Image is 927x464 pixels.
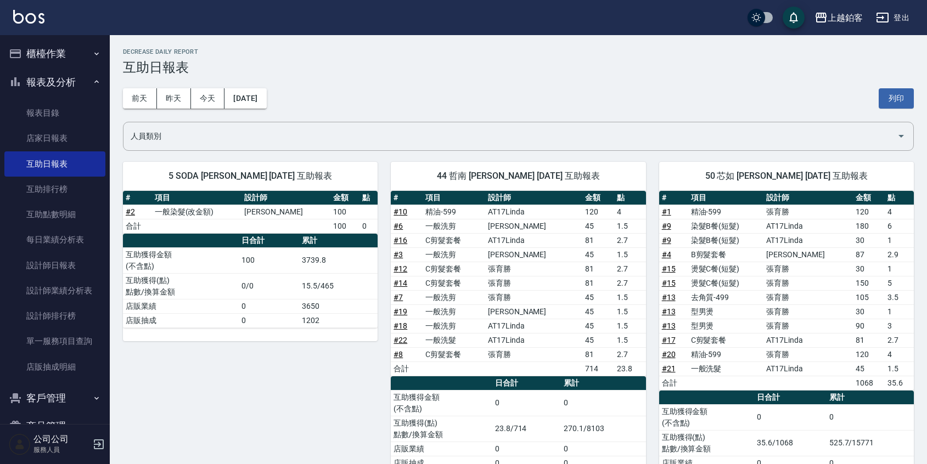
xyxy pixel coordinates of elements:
button: Open [892,127,910,145]
td: 81 [582,347,614,361]
a: 互助日報表 [4,151,105,177]
td: 2.9 [885,247,914,262]
td: C剪髮套餐 [423,262,485,276]
td: 互助獲得(點) 點數/換算金額 [123,273,239,299]
td: 0 [359,219,378,233]
td: 1 [885,233,914,247]
table: a dense table [391,191,645,376]
a: 店販抽成明細 [4,354,105,380]
td: 525.7/15771 [827,430,914,456]
td: 45 [582,333,614,347]
td: 張育勝 [763,347,852,361]
td: 150 [853,276,885,290]
img: Logo [13,10,44,24]
td: 4 [885,205,914,219]
td: 張育勝 [485,276,582,290]
a: #2 [126,207,135,216]
th: 設計師 [763,191,852,205]
td: 100 [330,219,359,233]
a: #9 [662,236,671,245]
td: [PERSON_NAME] [485,304,582,319]
td: 店販業績 [391,442,492,456]
td: 2.7 [614,347,646,361]
th: 累計 [561,376,646,391]
a: #14 [394,279,407,287]
a: #16 [394,236,407,245]
td: 型男燙 [688,304,764,319]
a: 單一服務項目查詢 [4,329,105,354]
td: 0 [827,404,914,430]
td: 120 [853,347,885,361]
td: 張育勝 [763,276,852,290]
td: 270.1/8103 [561,416,646,442]
th: 設計師 [241,191,330,205]
span: 50 芯如 [PERSON_NAME] [DATE] 互助報表 [672,171,901,182]
td: 120 [853,205,885,219]
a: #20 [662,350,676,359]
th: 累計 [827,391,914,405]
td: 0 [239,299,299,313]
td: 35.6 [885,376,914,390]
td: [PERSON_NAME] [485,247,582,262]
h2: Decrease Daily Report [123,48,914,55]
td: 一般染髮(改金額) [152,205,242,219]
a: #13 [662,293,676,302]
th: 項目 [423,191,485,205]
td: 45 [582,304,614,319]
td: 30 [853,304,885,319]
img: Person [9,433,31,455]
button: 客戶管理 [4,384,105,412]
td: 店販業績 [123,299,239,313]
td: 15.5/465 [299,273,378,299]
button: 列印 [879,88,914,109]
th: 設計師 [485,191,582,205]
p: 服務人員 [33,445,89,455]
td: 型男燙 [688,319,764,333]
td: 合計 [659,376,688,390]
a: #4 [662,250,671,259]
td: 45 [582,319,614,333]
th: 點 [614,191,646,205]
td: 0/0 [239,273,299,299]
th: 金額 [582,191,614,205]
td: 張育勝 [485,262,582,276]
th: 點 [359,191,378,205]
th: 累計 [299,234,378,248]
button: 商品管理 [4,412,105,440]
td: 714 [582,361,614,376]
td: 81 [582,276,614,290]
td: 一般洗髮 [688,361,764,376]
a: #8 [394,350,403,359]
a: 互助排行榜 [4,177,105,202]
td: 105 [853,290,885,304]
td: 染髮B餐(短髮) [688,233,764,247]
td: 3739.8 [299,247,378,273]
td: 一般洗髮 [423,333,485,347]
td: C剪髮套餐 [423,347,485,361]
td: 5 [885,276,914,290]
td: AT17Linda [763,233,852,247]
td: 張育勝 [763,205,852,219]
td: AT17Linda [763,333,852,347]
a: #22 [394,336,407,344]
button: save [783,7,805,29]
td: 6 [885,219,914,233]
td: AT17Linda [485,333,582,347]
a: #10 [394,207,407,216]
td: AT17Linda [763,219,852,233]
td: 0 [492,442,561,456]
td: 互助獲得金額 (不含點) [391,390,492,416]
td: 23.8 [614,361,646,376]
th: 金額 [330,191,359,205]
td: 互助獲得(點) 點數/換算金額 [391,416,492,442]
td: [PERSON_NAME] [241,205,330,219]
span: 5 SODA [PERSON_NAME] [DATE] 互助報表 [136,171,364,182]
td: 1068 [853,376,885,390]
th: # [123,191,152,205]
button: 櫃檯作業 [4,39,105,68]
td: 合計 [391,361,423,376]
td: 3.5 [885,290,914,304]
td: 45 [582,247,614,262]
td: 2.7 [614,276,646,290]
th: 日合計 [492,376,561,391]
